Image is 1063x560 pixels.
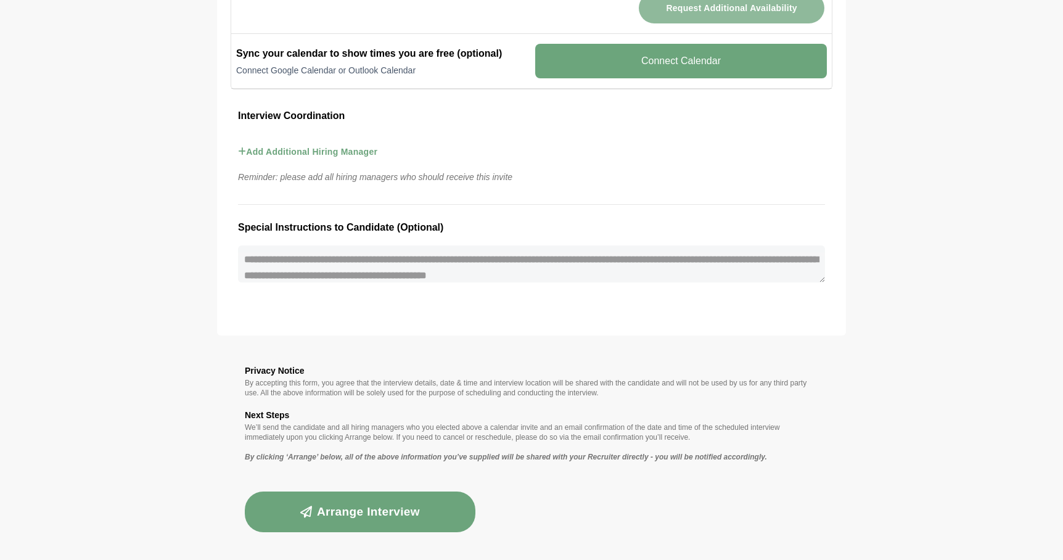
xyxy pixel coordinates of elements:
v-button: Connect Calendar [535,44,827,78]
h3: Privacy Notice [245,363,818,378]
p: By clicking ‘Arrange’ below, all of the above information you’ve supplied will be shared with you... [245,452,818,462]
p: By accepting this form, you agree that the interview details, date & time and interview location ... [245,378,818,398]
p: We’ll send the candidate and all hiring managers who you elected above a calendar invite and an e... [245,422,818,442]
h3: Special Instructions to Candidate (Optional) [238,220,825,236]
h2: Sync your calendar to show times you are free (optional) [236,46,528,61]
p: Connect Google Calendar or Outlook Calendar [236,64,528,76]
button: Arrange Interview [245,492,475,532]
button: Add Additional Hiring Manager [238,134,377,170]
h3: Interview Coordination [238,108,825,124]
p: Reminder: please add all hiring managers who should receive this invite [231,170,832,184]
h3: Next Steps [245,408,818,422]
